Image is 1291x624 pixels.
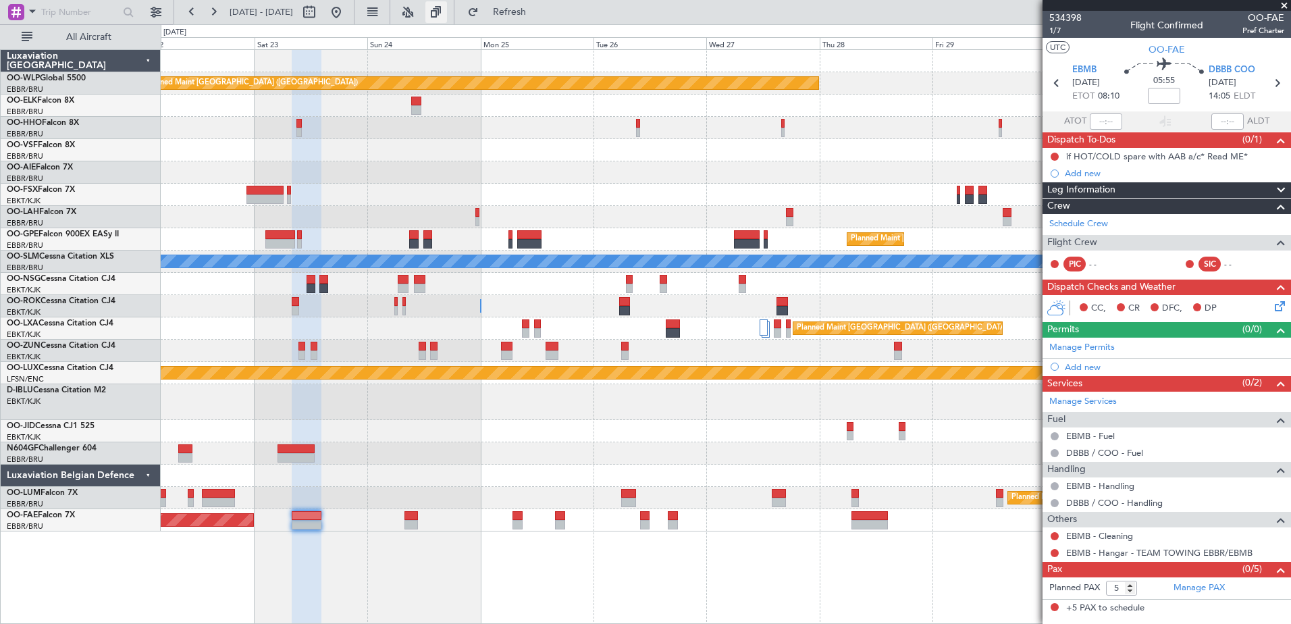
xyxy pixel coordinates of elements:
[7,374,44,384] a: LFSN/ENC
[1066,547,1253,558] a: EBMB - Hangar - TEAM TOWING EBBR/EBMB
[1205,302,1217,315] span: DP
[1049,217,1108,231] a: Schedule Crew
[594,37,706,49] div: Tue 26
[15,26,147,48] button: All Aircraft
[7,218,43,228] a: EBBR/BRU
[7,489,78,497] a: OO-LUMFalcon 7X
[7,285,41,295] a: EBKT/KJK
[7,432,41,442] a: EBKT/KJK
[1098,90,1119,103] span: 08:10
[1047,235,1097,251] span: Flight Crew
[1224,258,1255,270] div: - -
[7,230,38,238] span: OO-GPE
[7,422,35,430] span: OO-JID
[1047,322,1079,338] span: Permits
[7,364,113,372] a: OO-LUXCessna Citation CJ4
[1066,530,1133,542] a: EBMB - Cleaning
[255,37,367,49] div: Sat 23
[7,186,38,194] span: OO-FSX
[1049,395,1117,409] a: Manage Services
[1242,375,1262,390] span: (0/2)
[1065,361,1284,373] div: Add new
[7,208,39,216] span: OO-LAH
[7,141,75,149] a: OO-VSFFalcon 8X
[1072,63,1097,77] span: EBMB
[1234,90,1255,103] span: ELDT
[7,84,43,95] a: EBBR/BRU
[1149,43,1185,57] span: OO-FAE
[7,454,43,465] a: EBBR/BRU
[7,352,41,362] a: EBKT/KJK
[7,129,43,139] a: EBBR/BRU
[7,240,43,251] a: EBBR/BRU
[797,318,1041,338] div: Planned Maint [GEOGRAPHIC_DATA] ([GEOGRAPHIC_DATA] National)
[1153,74,1175,88] span: 05:55
[1066,151,1248,162] div: if HOT/COLD spare with AAB a/c* Read ME*
[1049,11,1082,25] span: 534398
[7,163,73,172] a: OO-AIEFalcon 7X
[1072,76,1100,90] span: [DATE]
[7,163,36,172] span: OO-AIE
[7,119,79,127] a: OO-HHOFalcon 8X
[1066,480,1134,492] a: EBMB - Handling
[35,32,142,42] span: All Aircraft
[7,107,43,117] a: EBBR/BRU
[1046,41,1070,53] button: UTC
[7,307,41,317] a: EBKT/KJK
[1047,280,1176,295] span: Dispatch Checks and Weather
[1130,18,1203,32] div: Flight Confirmed
[7,119,42,127] span: OO-HHO
[230,6,293,18] span: [DATE] - [DATE]
[7,511,75,519] a: OO-FAEFalcon 7X
[7,297,41,305] span: OO-ROK
[367,37,480,49] div: Sun 24
[820,37,932,49] div: Thu 28
[1174,581,1225,595] a: Manage PAX
[706,37,819,49] div: Wed 27
[1091,302,1106,315] span: CC,
[1047,462,1086,477] span: Handling
[7,74,40,82] span: OO-WLP
[145,73,358,93] div: Planned Maint [GEOGRAPHIC_DATA] ([GEOGRAPHIC_DATA])
[7,97,37,105] span: OO-ELK
[481,37,594,49] div: Mon 25
[7,422,95,430] a: OO-JIDCessna CJ1 525
[1066,447,1143,459] a: DBBB / COO - Fuel
[7,489,41,497] span: OO-LUM
[7,386,33,394] span: D-IBLU
[7,275,41,283] span: OO-NSG
[851,229,1095,249] div: Planned Maint [GEOGRAPHIC_DATA] ([GEOGRAPHIC_DATA] National)
[1128,302,1140,315] span: CR
[7,263,43,273] a: EBBR/BRU
[1242,25,1284,36] span: Pref Charter
[7,511,38,519] span: OO-FAE
[481,7,538,17] span: Refresh
[1242,11,1284,25] span: OO-FAE
[7,297,115,305] a: OO-ROKCessna Citation CJ4
[7,330,41,340] a: EBKT/KJK
[7,151,43,161] a: EBBR/BRU
[7,364,38,372] span: OO-LUX
[7,253,39,261] span: OO-SLM
[461,1,542,23] button: Refresh
[1047,376,1082,392] span: Services
[1198,257,1221,271] div: SIC
[1066,430,1115,442] a: EBMB - Fuel
[1063,257,1086,271] div: PIC
[7,275,115,283] a: OO-NSGCessna Citation CJ4
[1090,113,1122,130] input: --:--
[7,396,41,407] a: EBKT/KJK
[1047,512,1077,527] span: Others
[1065,167,1284,179] div: Add new
[1162,302,1182,315] span: DFC,
[1242,322,1262,336] span: (0/0)
[163,27,186,38] div: [DATE]
[7,74,86,82] a: OO-WLPGlobal 5500
[1049,341,1115,355] a: Manage Permits
[142,37,255,49] div: Fri 22
[1047,182,1115,198] span: Leg Information
[1072,90,1095,103] span: ETOT
[7,186,75,194] a: OO-FSXFalcon 7X
[1066,497,1163,509] a: DBBB / COO - Handling
[1047,562,1062,577] span: Pax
